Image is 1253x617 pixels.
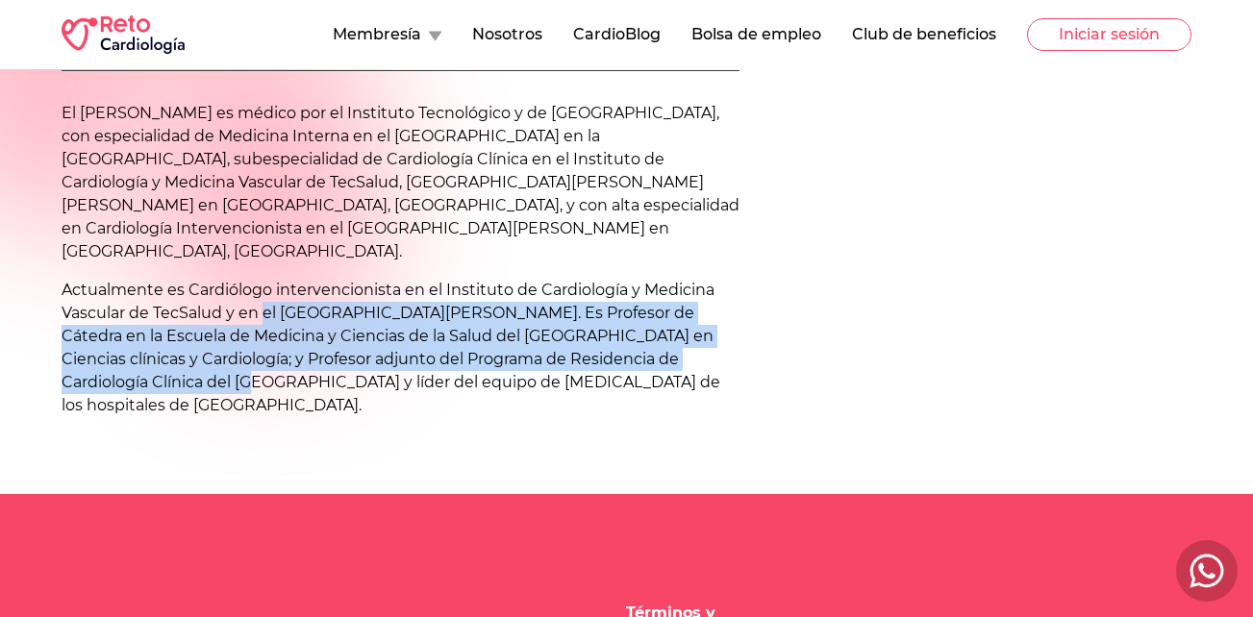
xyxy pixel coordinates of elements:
[573,23,661,46] button: CardioBlog
[472,23,542,46] button: Nosotros
[1027,18,1191,51] button: Iniciar sesión
[62,102,739,263] p: El [PERSON_NAME] es médico por el Instituto Tecnológico y de [GEOGRAPHIC_DATA], con especialidad ...
[691,23,821,46] button: Bolsa de empleo
[852,23,996,46] button: Club de beneficios
[333,23,441,46] button: Membresía
[62,279,739,417] p: Actualmente es Cardiólogo intervencionista en el Instituto de Cardiología y Medicina Vascular de ...
[62,15,185,54] img: RETO Cardio Logo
